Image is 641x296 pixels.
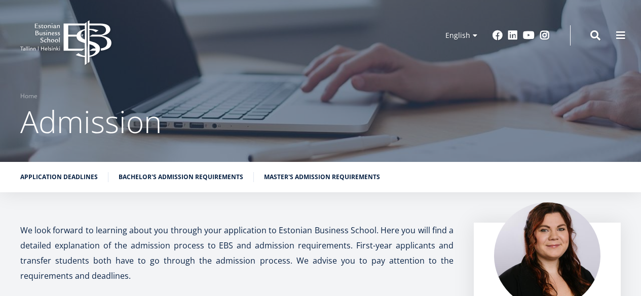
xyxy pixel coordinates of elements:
p: We look forward to learning about you through your application to Estonian Business School. Here ... [20,223,454,283]
a: Instagram [540,30,550,40]
a: Bachelor's admission requirements [119,172,243,182]
a: Home [20,91,37,101]
a: Application deadlines [20,172,98,182]
a: Facebook [493,30,503,40]
a: Youtube [523,30,535,40]
a: Master's admission requirements [264,172,380,182]
a: Linkedin [508,30,518,40]
span: Admission [20,101,162,142]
